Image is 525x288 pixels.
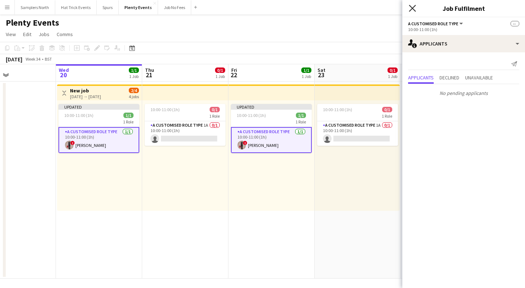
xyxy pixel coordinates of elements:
[23,31,31,38] span: Edit
[150,107,180,112] span: 10:00-11:00 (1h)
[408,21,458,26] span: A Customised Role Type
[129,93,139,99] div: 4 jobs
[402,4,525,13] h3: Job Fulfilment
[24,56,42,62] span: Week 34
[408,27,519,32] div: 10:00-11:00 (1h)
[70,87,101,94] h3: New job
[45,56,52,62] div: BST
[318,67,325,73] span: Sat
[6,56,22,63] div: [DATE]
[402,35,525,52] div: Applicants
[316,71,325,79] span: 23
[36,30,52,39] a: Jobs
[465,75,493,80] span: Unavailable
[123,113,134,118] span: 1/1
[123,119,134,125] span: 1 Role
[317,104,398,146] app-job-card: 10:00-11:00 (1h)0/11 RoleA Customised Role Type1A0/110:00-11:00 (1h)
[6,17,59,28] h1: Plenty Events
[144,71,154,79] span: 21
[243,141,247,145] span: !
[215,74,225,79] div: 1 Job
[70,94,101,99] div: [DATE] → [DATE]
[388,74,397,79] div: 1 Job
[382,113,392,119] span: 1 Role
[158,0,191,14] button: Job No Fees
[402,87,525,99] p: No pending applicants
[58,71,69,79] span: 20
[58,104,139,153] app-job-card: Updated10:00-11:00 (1h)1/11 RoleA Customised Role Type1/110:00-11:00 (1h)![PERSON_NAME]
[3,30,19,39] a: View
[59,67,69,73] span: Wed
[54,30,76,39] a: Comms
[382,107,392,112] span: 0/1
[145,104,226,146] app-job-card: 10:00-11:00 (1h)0/11 RoleA Customised Role Type1A0/110:00-11:00 (1h)
[20,30,34,39] a: Edit
[145,67,154,73] span: Thu
[39,31,49,38] span: Jobs
[388,67,398,73] span: 0/1
[230,71,237,79] span: 22
[439,75,459,80] span: Declined
[231,67,237,73] span: Fri
[209,113,220,119] span: 1 Role
[129,67,139,73] span: 1/1
[58,127,139,153] app-card-role: A Customised Role Type1/110:00-11:00 (1h)![PERSON_NAME]
[57,31,73,38] span: Comms
[408,75,434,80] span: Applicants
[145,121,226,146] app-card-role: A Customised Role Type1A0/110:00-11:00 (1h)
[296,113,306,118] span: 1/1
[237,113,266,118] span: 10:00-11:00 (1h)
[408,21,464,26] button: A Customised Role Type
[97,0,119,14] button: Spurs
[64,113,93,118] span: 10:00-11:00 (1h)
[231,104,312,153] app-job-card: Updated10:00-11:00 (1h)1/11 RoleA Customised Role Type1/110:00-11:00 (1h)![PERSON_NAME]
[302,74,311,79] div: 1 Job
[215,67,225,73] span: 0/1
[317,121,398,146] app-card-role: A Customised Role Type1A0/110:00-11:00 (1h)
[70,141,75,145] span: !
[129,88,139,93] span: 2/4
[6,31,16,38] span: View
[15,0,55,14] button: Samplers North
[119,0,158,14] button: Plenty Events
[301,67,311,73] span: 1/1
[58,104,139,110] div: Updated
[210,107,220,112] span: 0/1
[296,119,306,125] span: 1 Role
[231,127,312,153] app-card-role: A Customised Role Type1/110:00-11:00 (1h)![PERSON_NAME]
[511,21,519,26] span: --
[55,0,97,14] button: Hat Trick Events
[323,107,352,112] span: 10:00-11:00 (1h)
[231,104,312,110] div: Updated
[129,74,139,79] div: 1 Job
